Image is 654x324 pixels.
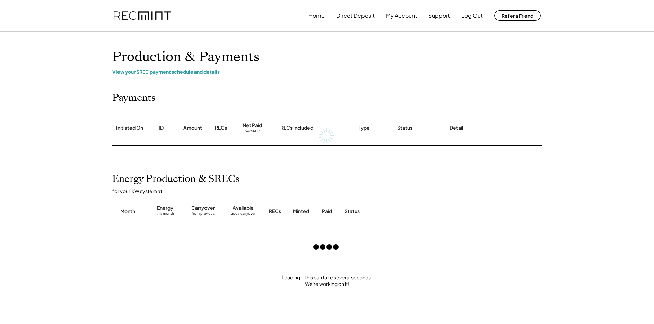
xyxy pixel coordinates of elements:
div: Detail [450,124,463,131]
div: RECs [215,124,227,131]
div: Month [120,208,135,215]
div: RECs [269,208,281,215]
div: Energy [157,204,173,211]
div: Minted [293,208,309,215]
button: Direct Deposit [336,9,375,23]
div: Status [345,208,462,215]
h2: Energy Production & SRECs [112,173,239,185]
img: recmint-logotype%403x.png [114,11,171,20]
div: Carryover [191,204,215,211]
button: Refer a Friend [494,10,541,21]
div: adds carryover [231,211,255,218]
div: Type [359,124,370,131]
div: from previous [192,211,215,218]
div: this month [156,211,174,218]
div: Initiated On [116,124,143,131]
div: View your SREC payment schedule and details [112,69,542,75]
div: RECs Included [280,124,313,131]
h1: Production & Payments [112,49,542,65]
button: Support [428,9,450,23]
button: My Account [386,9,417,23]
div: ID [159,124,164,131]
div: Net Paid [243,122,262,129]
h2: Payments [112,92,156,104]
div: Loading... this can take several seconds. We're working on it! [105,274,549,288]
div: for your kW system at [112,188,549,194]
div: Available [233,204,254,211]
button: Log Out [461,9,483,23]
button: Home [308,9,325,23]
div: per SREC [245,129,260,134]
div: Status [397,124,412,131]
div: Paid [322,208,332,215]
div: Amount [183,124,202,131]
